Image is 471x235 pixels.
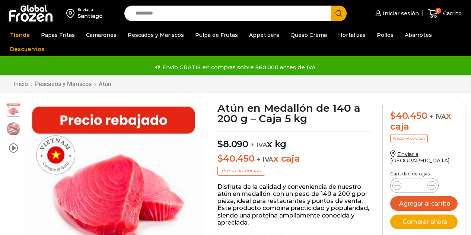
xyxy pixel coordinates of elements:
span: + IVA [251,141,267,149]
p: Precio al contado [217,166,265,175]
a: Papas Fritas [37,28,79,42]
a: Camarones [82,28,120,42]
a: Iniciar sesión [373,6,419,21]
a: Tienda [6,28,34,42]
a: Descuentos [6,42,48,56]
p: Precio al contado [390,134,428,143]
p: Cantidad de cajas [390,171,458,177]
a: Queso Crema [287,28,331,42]
span: $ [217,139,223,149]
button: Agregar al carrito [390,196,458,211]
p: x caja [217,153,371,164]
a: Atún [98,80,112,88]
a: 0 Carrito [426,5,464,22]
a: Enviar a [GEOGRAPHIC_DATA] [390,151,450,164]
h1: Atún en Medallón de 140 a 200 g – Caja 5 kg [217,103,371,124]
span: $ [390,110,396,121]
nav: Breadcrumb [13,80,112,88]
bdi: 40.450 [390,110,427,121]
bdi: 8.090 [217,139,248,149]
div: Santiago [77,12,103,20]
span: Iniciar sesión [381,10,419,17]
span: Carrito [441,10,462,17]
a: Hortalizas [334,28,369,42]
span: + IVA [257,156,273,163]
a: Pulpa de Frutas [191,28,242,42]
span: $ [217,153,223,164]
div: Enviar a [77,7,103,12]
p: x kg [217,131,371,150]
a: Pollos [373,28,397,42]
span: 0 [435,8,441,14]
input: Product quantity [407,180,421,191]
button: Search button [331,6,347,21]
div: x caja [390,111,458,132]
a: Pescados y Mariscos [35,80,92,88]
bdi: 40.450 [217,153,254,164]
span: foto plato atun [6,121,21,136]
p: Disfruta de la calidad y conveniencia de nuestro atún en medallón, con un peso de 140 a 200 g por... [217,183,371,226]
button: Comprar ahora [390,215,458,229]
span: + IVA [430,113,446,120]
a: Abarrotes [401,28,436,42]
a: Pescados y Mariscos [124,28,188,42]
a: Inicio [13,80,28,88]
a: Appetizers [245,28,283,42]
img: address-field-icon.svg [66,7,77,20]
span: atun medallon [6,103,21,118]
